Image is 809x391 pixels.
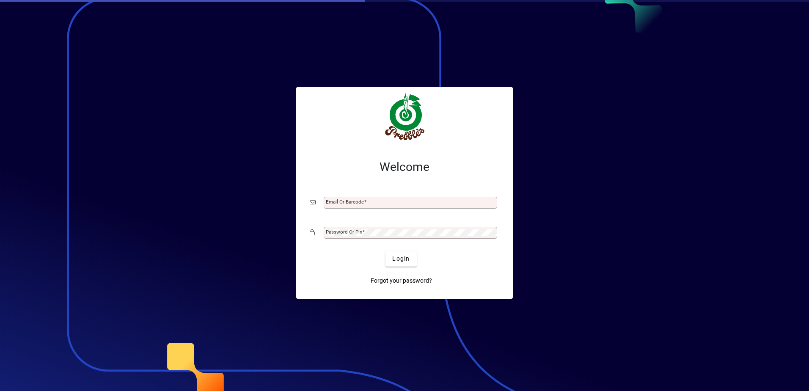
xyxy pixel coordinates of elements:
a: Forgot your password? [367,273,435,289]
span: Forgot your password? [371,276,432,285]
mat-label: Email or Barcode [326,199,364,205]
span: Login [392,254,410,263]
h2: Welcome [310,160,499,174]
mat-label: Password or Pin [326,229,362,235]
button: Login [385,251,416,267]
